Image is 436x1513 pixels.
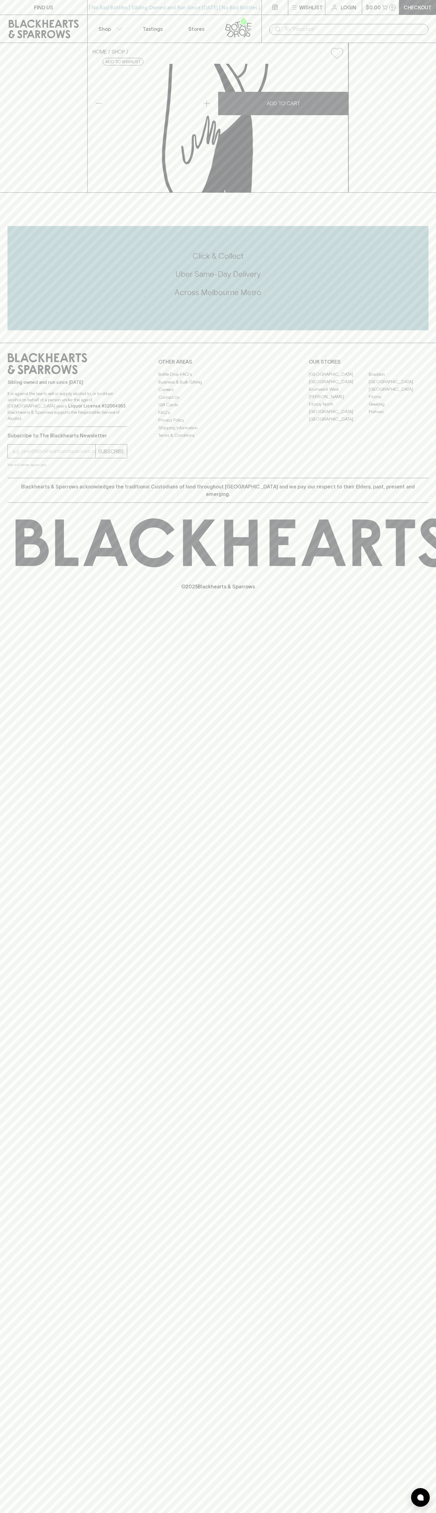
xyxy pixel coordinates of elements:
[158,394,278,401] a: Contact Us
[369,370,429,378] a: Braddon
[309,385,369,393] a: Brunswick West
[131,15,175,43] a: Tastings
[34,4,53,11] p: FIND US
[12,483,424,498] p: Blackhearts & Sparrows acknowledges the traditional Custodians of land throughout [GEOGRAPHIC_DAT...
[309,408,369,415] a: [GEOGRAPHIC_DATA]
[158,386,278,394] a: Careers
[158,371,278,378] a: Bottle Drop FAQ's
[7,251,429,261] h5: Click & Collect
[309,358,429,365] p: OUR STORES
[12,446,95,456] input: e.g. jane@blackheartsandsparrows.com.au
[7,287,429,298] h5: Across Melbourne Metro
[218,92,348,115] button: ADD TO CART
[158,378,278,386] a: Business & Bulk Gifting
[369,408,429,415] a: Prahran
[309,415,369,423] a: [GEOGRAPHIC_DATA]
[7,379,127,385] p: Sibling owned and run since [DATE]
[68,403,126,408] strong: Liquor License #32064953
[404,4,432,11] p: Checkout
[93,49,107,54] a: HOME
[267,100,300,107] p: ADD TO CART
[369,393,429,400] a: Fitzroy
[309,393,369,400] a: [PERSON_NAME]
[391,6,394,9] p: 0
[103,58,143,65] button: Add to wishlist
[158,432,278,439] a: Terms & Conditions
[369,385,429,393] a: [GEOGRAPHIC_DATA]
[7,390,127,422] p: It is against the law to sell or supply alcohol to, or to obtain alcohol on behalf of a person un...
[175,15,218,43] a: Stores
[417,1494,424,1501] img: bubble-icon
[7,462,127,468] p: We will never spam you
[112,49,125,54] a: SHOP
[7,432,127,439] p: Subscribe to The Blackhearts Newsletter
[143,25,163,33] p: Tastings
[309,370,369,378] a: [GEOGRAPHIC_DATA]
[88,64,348,192] img: Mount Zero Lemon & Thyme Mixed Olives Pouch 80g
[88,15,131,43] button: Shop
[158,417,278,424] a: Privacy Policy
[366,4,381,11] p: $0.00
[188,25,204,33] p: Stores
[7,269,429,279] h5: Uber Same-Day Delivery
[328,45,346,61] button: Add to wishlist
[158,424,278,431] a: Shipping Information
[309,400,369,408] a: Fitzroy North
[369,400,429,408] a: Geelong
[309,378,369,385] a: [GEOGRAPHIC_DATA]
[158,358,278,365] p: OTHER AREAS
[369,378,429,385] a: [GEOGRAPHIC_DATA]
[96,445,127,458] button: SUBSCRIBE
[7,226,429,330] div: Call to action block
[299,4,323,11] p: Wishlist
[158,409,278,416] a: FAQ's
[98,25,111,33] p: Shop
[98,448,124,455] p: SUBSCRIBE
[158,401,278,409] a: Gift Cards
[284,24,424,34] input: Try "Pinot noir"
[341,4,356,11] p: Login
